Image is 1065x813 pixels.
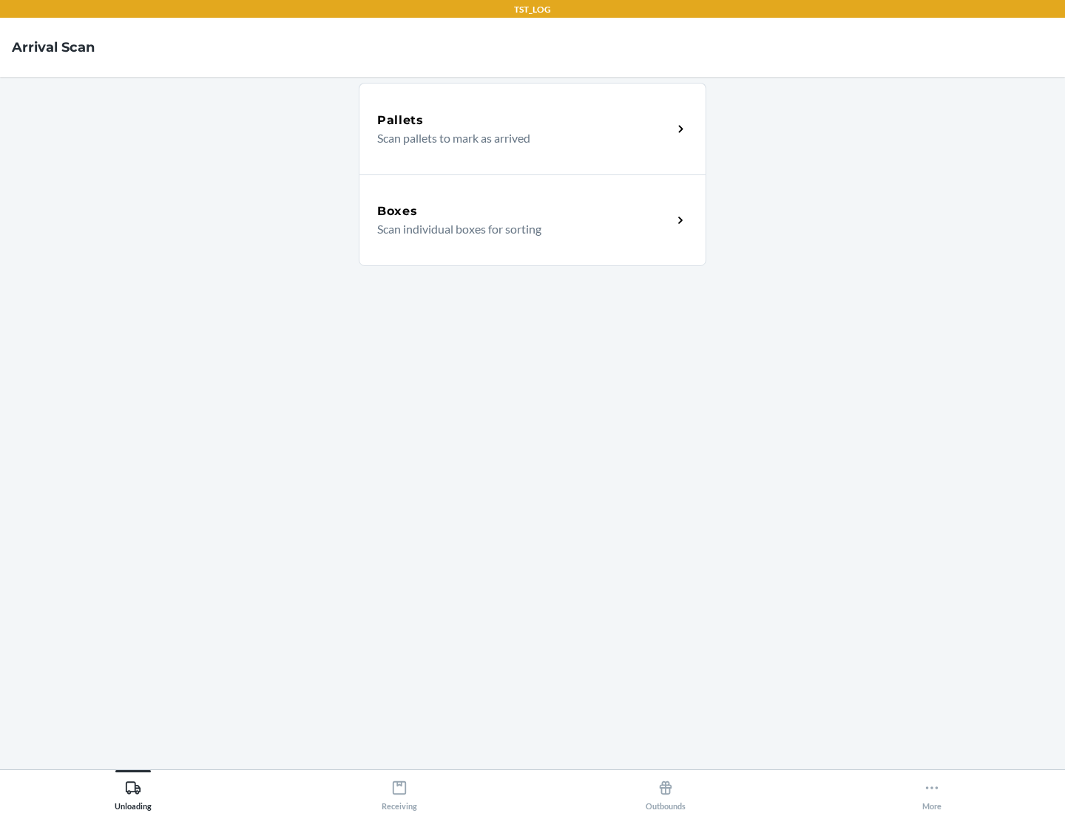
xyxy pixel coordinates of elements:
h5: Pallets [377,112,424,129]
p: Scan pallets to mark as arrived [377,129,660,147]
h5: Boxes [377,203,418,220]
button: Outbounds [532,770,799,811]
div: Outbounds [646,774,686,811]
p: TST_LOG [514,3,551,16]
button: Receiving [266,770,532,811]
p: Scan individual boxes for sorting [377,220,660,238]
div: More [922,774,941,811]
div: Unloading [115,774,152,811]
a: BoxesScan individual boxes for sorting [359,174,706,266]
h4: Arrival Scan [12,38,95,57]
a: PalletsScan pallets to mark as arrived [359,83,706,174]
button: More [799,770,1065,811]
div: Receiving [382,774,417,811]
